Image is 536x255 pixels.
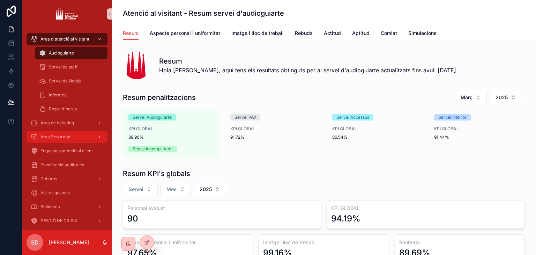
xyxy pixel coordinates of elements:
[381,27,397,41] a: Comiat
[408,30,437,37] span: Simulacions
[128,134,214,140] span: 89.90%
[324,27,341,41] a: Actitud
[331,205,520,212] h3: KPI GLOBAL
[123,183,158,196] button: Select Button
[408,27,437,41] a: Simulacions
[40,134,70,140] span: Àrea Seguretat
[332,134,417,140] span: 86.54%
[381,30,397,37] span: Comiat
[461,94,472,101] span: Març
[27,201,107,213] a: Biblioteca
[234,114,256,121] div: Servei PAV
[27,145,107,157] a: Enquestes atenció al client
[123,8,284,18] h1: Atenció al visitant - Resum servei d'audioguiarte
[40,218,77,224] span: GESTIÓ DE CRISIS
[200,186,212,193] span: 2025
[455,91,487,104] button: Select Button
[352,30,370,37] span: Aptitud
[123,30,139,37] span: Resum
[133,146,173,152] div: Sense incompliment
[49,78,82,84] span: Servei de Neteja
[40,176,57,182] span: Deberes
[434,126,519,132] span: KPI GLOBAL
[166,186,177,193] span: Mes
[324,30,341,37] span: Actitud
[127,205,317,212] h3: Personal avaluat
[49,92,66,98] span: Informes
[35,89,107,101] a: Informes
[35,75,107,87] a: Servei de Neteja
[399,239,520,246] h3: Reubuda
[35,61,107,73] a: Servei de staff
[295,30,313,37] span: Rebuda
[150,30,220,37] span: Aspecte personal i uniformitat
[230,134,315,140] span: 91.72%
[434,134,519,140] span: 91.44%
[231,30,284,37] span: Imatge i lloc de treball
[438,114,467,121] div: Servei Interior
[31,238,39,247] span: SD
[231,27,284,41] a: Imatge i lloc de treball
[352,27,370,41] a: Aptitud
[27,131,107,143] a: Àrea Seguretat
[40,120,74,126] span: Àrea de ticketing
[150,27,220,41] a: Aspecte personal i uniformitat
[56,8,78,20] img: App logo
[27,173,107,185] a: Deberes
[496,94,508,101] span: 2025
[123,93,196,102] h1: Resum penalitzacions
[35,47,107,59] a: Audioguiarte
[40,148,93,154] span: Enquestes atenció al client
[49,64,77,70] span: Servei de staff
[331,213,360,224] div: 94.19%
[127,239,248,246] h3: Aspecte personal i uniformitat
[161,183,191,196] button: Select Button
[123,169,190,178] h1: Resum KPI's globals
[263,239,384,246] h3: Imatge i lloc de treball
[194,183,226,196] button: Select Button
[336,114,369,121] div: Servei Accessos
[490,91,522,104] button: Select Button
[49,239,89,246] p: [PERSON_NAME]
[159,66,456,74] span: Hola [PERSON_NAME], aquí tens els resultats obtinguts per al servei d'audioguiarte actualitzats f...
[27,159,107,171] a: Planificació auditories
[127,213,138,224] div: 90
[129,186,143,193] span: Servei
[295,27,313,41] a: Rebuda
[22,28,112,230] div: scrollable content
[49,50,74,56] span: Audioguiarte
[40,204,60,210] span: Biblioteca
[128,126,214,132] span: KPI GLOBAL
[123,27,139,40] a: Resum
[27,33,107,45] a: Àrea d'atenció al visitant
[40,36,89,42] span: Àrea d'atenció al visitant
[159,56,456,66] h1: Resum
[35,103,107,115] a: Bossa d'hores
[49,106,77,112] span: Bossa d'hores
[27,117,107,129] a: Àrea de ticketing
[40,190,70,196] span: Visites guiades
[230,126,315,132] span: KPI GLOBAL
[27,214,107,227] a: GESTIÓ DE CRISIS
[133,114,172,121] div: Servei Audioguiarte
[332,126,417,132] span: KPI GLOBAL
[27,187,107,199] a: Visites guiades
[40,162,84,168] span: Planificació auditories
